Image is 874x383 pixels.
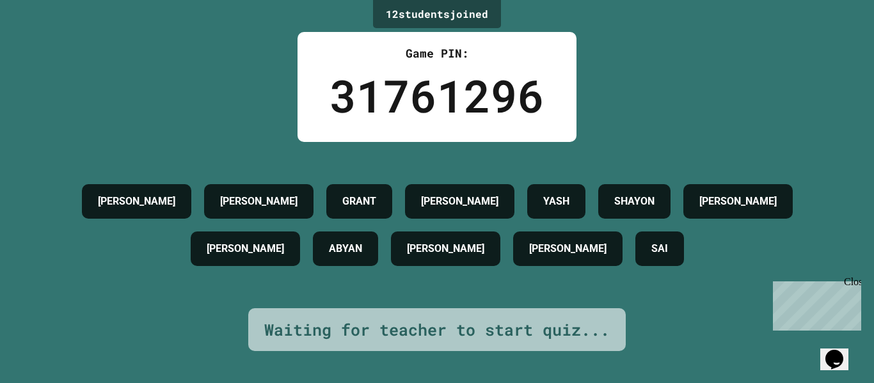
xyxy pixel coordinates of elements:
[543,194,569,209] h4: YASH
[220,194,298,209] h4: [PERSON_NAME]
[329,241,362,256] h4: ABYAN
[529,241,607,256] h4: [PERSON_NAME]
[264,318,610,342] div: Waiting for teacher to start quiz...
[768,276,861,331] iframe: chat widget
[98,194,175,209] h4: [PERSON_NAME]
[342,194,376,209] h4: GRANT
[421,194,498,209] h4: [PERSON_NAME]
[651,241,668,256] h4: SAI
[5,5,88,81] div: Chat with us now!Close
[207,241,284,256] h4: [PERSON_NAME]
[699,194,777,209] h4: [PERSON_NAME]
[820,332,861,370] iframe: chat widget
[614,194,655,209] h4: SHAYON
[330,62,544,129] div: 31761296
[330,45,544,62] div: Game PIN:
[407,241,484,256] h4: [PERSON_NAME]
